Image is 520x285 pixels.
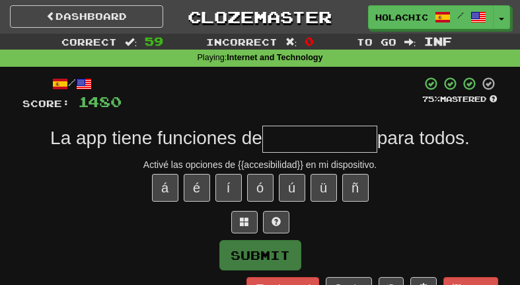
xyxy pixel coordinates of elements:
[404,37,416,46] span: :
[61,36,117,48] span: Correct
[311,174,337,202] button: ü
[368,5,494,29] a: Holachicos /
[215,174,242,202] button: í
[22,76,122,93] div: /
[377,128,470,148] span: para todos.
[152,174,178,202] button: á
[78,93,122,110] span: 1480
[10,5,163,28] a: Dashboard
[145,34,163,48] span: 59
[247,174,274,202] button: ó
[305,34,314,48] span: 0
[357,36,396,48] span: To go
[206,36,278,48] span: Incorrect
[227,53,322,62] strong: Internet and Technology
[375,11,428,23] span: Holachicos
[424,34,452,48] span: Inf
[342,174,369,202] button: ñ
[422,94,498,104] div: Mastered
[422,95,440,103] span: 75 %
[279,174,305,202] button: ú
[22,98,70,109] span: Score:
[183,5,336,28] a: Clozemaster
[285,37,297,46] span: :
[22,158,498,171] div: Activé las opciones de {{accesibilidad}} en mi dispositivo.
[457,11,464,20] span: /
[219,240,301,270] button: Submit
[263,211,289,233] button: Single letter hint - you only get 1 per sentence and score half the points! alt+h
[125,37,137,46] span: :
[184,174,210,202] button: é
[231,211,258,233] button: Switch sentence to multiple choice alt+p
[50,128,262,148] span: La app tiene funciones de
